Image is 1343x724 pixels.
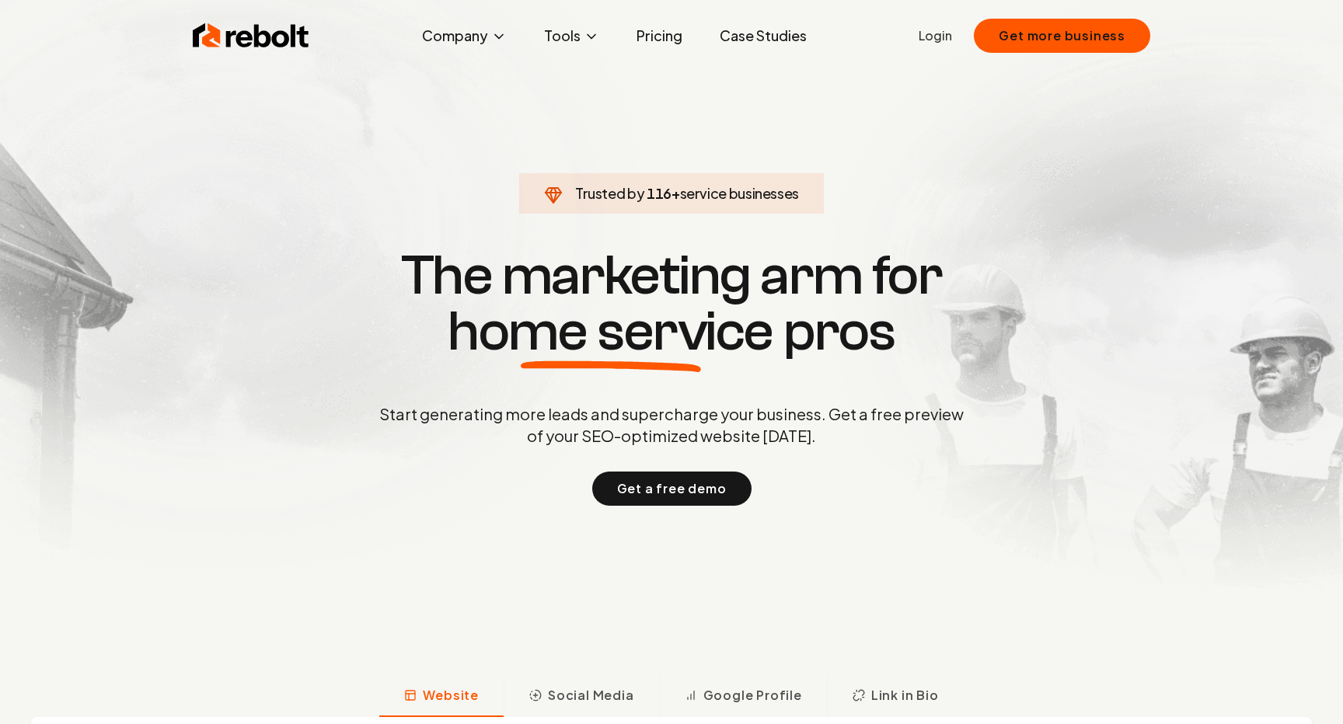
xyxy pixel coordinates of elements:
[410,20,519,51] button: Company
[379,677,504,717] button: Website
[376,403,967,447] p: Start generating more leads and supercharge your business. Get a free preview of your SEO-optimiz...
[974,19,1150,53] button: Get more business
[592,472,752,506] button: Get a free demo
[919,26,952,45] a: Login
[448,304,773,360] span: home service
[423,686,479,705] span: Website
[647,183,671,204] span: 116
[703,686,802,705] span: Google Profile
[193,20,309,51] img: Rebolt Logo
[707,20,819,51] a: Case Studies
[504,677,659,717] button: Social Media
[659,677,827,717] button: Google Profile
[671,184,680,202] span: +
[871,686,939,705] span: Link in Bio
[575,184,644,202] span: Trusted by
[298,248,1045,360] h1: The marketing arm for pros
[548,686,634,705] span: Social Media
[827,677,964,717] button: Link in Bio
[532,20,612,51] button: Tools
[680,184,800,202] span: service businesses
[624,20,695,51] a: Pricing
